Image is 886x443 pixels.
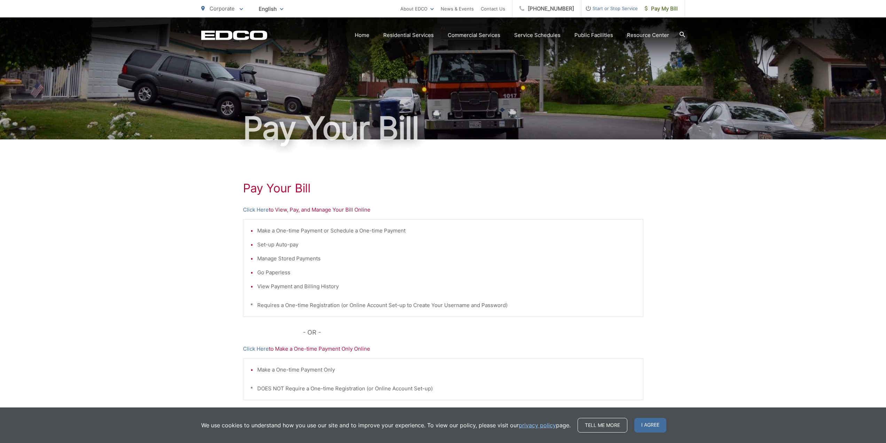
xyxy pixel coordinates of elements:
[210,5,235,12] span: Corporate
[634,418,666,433] span: I agree
[627,31,669,39] a: Resource Center
[257,268,636,277] li: Go Paperless
[448,31,500,39] a: Commercial Services
[257,227,636,235] li: Make a One-time Payment or Schedule a One-time Payment
[257,254,636,263] li: Manage Stored Payments
[645,5,678,13] span: Pay My Bill
[303,327,643,338] p: - OR -
[514,31,560,39] a: Service Schedules
[257,240,636,249] li: Set-up Auto-pay
[243,345,643,353] p: to Make a One-time Payment Only Online
[257,282,636,291] li: View Payment and Billing History
[243,206,643,214] p: to View, Pay, and Manage Your Bill Online
[243,206,269,214] a: Click Here
[253,3,289,15] span: English
[383,31,434,39] a: Residential Services
[243,181,643,195] h1: Pay Your Bill
[201,111,685,146] h1: Pay Your Bill
[201,30,267,40] a: EDCD logo. Return to the homepage.
[243,345,269,353] a: Click Here
[257,366,636,374] li: Make a One-time Payment Only
[481,5,505,13] a: Contact Us
[519,421,556,429] a: privacy policy
[250,384,636,393] p: * DOES NOT Require a One-time Registration (or Online Account Set-up)
[574,31,613,39] a: Public Facilities
[201,421,571,429] p: We use cookies to understand how you use our site and to improve your experience. To view our pol...
[441,5,474,13] a: News & Events
[355,31,369,39] a: Home
[578,418,627,433] a: Tell me more
[250,301,636,310] p: * Requires a One-time Registration (or Online Account Set-up to Create Your Username and Password)
[400,5,434,13] a: About EDCO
